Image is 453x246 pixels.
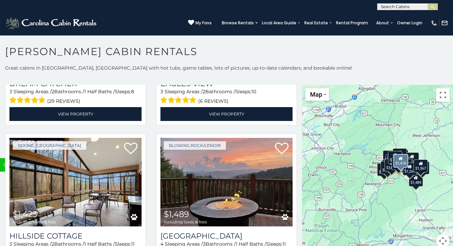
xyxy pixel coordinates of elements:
div: Sleeping Areas / Bathrooms / Sleeps: [160,88,293,105]
div: $4,507 [383,150,397,163]
div: Sleeping Areas / Bathrooms / Sleeps: [9,88,142,105]
span: 3 [9,89,12,95]
div: $1,418 [393,154,408,168]
a: Rental Program [333,18,371,28]
a: View Property [160,107,293,121]
img: phone-regular-white.png [431,20,437,26]
span: 8 [131,89,134,95]
div: $1,489 [409,174,423,187]
img: mail-regular-white.png [441,20,448,26]
div: $1,308 [392,157,406,170]
a: Add to favorites [275,142,289,156]
a: Winterfell Lodge $1,489 including taxes & fees [160,138,293,227]
img: Hillside Cottage [9,138,142,227]
span: (6 reviews) [198,97,229,105]
div: $3,738 [388,151,402,164]
span: including taxes & fees [164,220,207,224]
span: (29 reviews) [47,97,80,105]
a: Real Estate [301,18,331,28]
span: 2 [203,89,205,95]
a: Owner Login [394,18,426,28]
span: including taxes & fees [13,220,56,224]
a: Boone, [GEOGRAPHIC_DATA] [13,141,86,150]
span: 2 [52,89,54,95]
div: $1,444 [393,148,407,161]
span: $1,423 [13,209,37,219]
button: Toggle fullscreen view [436,88,450,102]
a: Browse Rentals [218,18,257,28]
span: 1 Half Baths / [84,89,115,95]
a: Hillside Cottage [9,231,142,241]
span: My Favs [195,20,212,26]
button: Change map style [305,88,329,101]
div: $3,084 [385,159,399,172]
h3: Winterfell Lodge [160,231,293,241]
a: [GEOGRAPHIC_DATA] [160,231,293,241]
div: $2,661 [381,161,395,174]
a: Add to favorites [124,142,138,156]
a: My Favs [188,20,212,26]
span: 10 [251,89,256,95]
div: $1,367 [414,159,428,172]
a: View Property [9,107,142,121]
a: Hillside Cottage $1,423 including taxes & fees [9,138,142,227]
div: $1,408 [405,152,419,165]
div: $1,264 [403,163,417,175]
a: Blowing Rock/Lenoir [164,141,226,150]
span: $1,489 [164,209,189,219]
span: 3 [160,89,163,95]
a: Local Area Guide [259,18,300,28]
div: $1,944 [377,163,391,176]
span: Map [310,91,322,98]
img: Winterfell Lodge [160,138,293,227]
a: About [373,18,392,28]
img: White-1-2.png [5,16,98,30]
